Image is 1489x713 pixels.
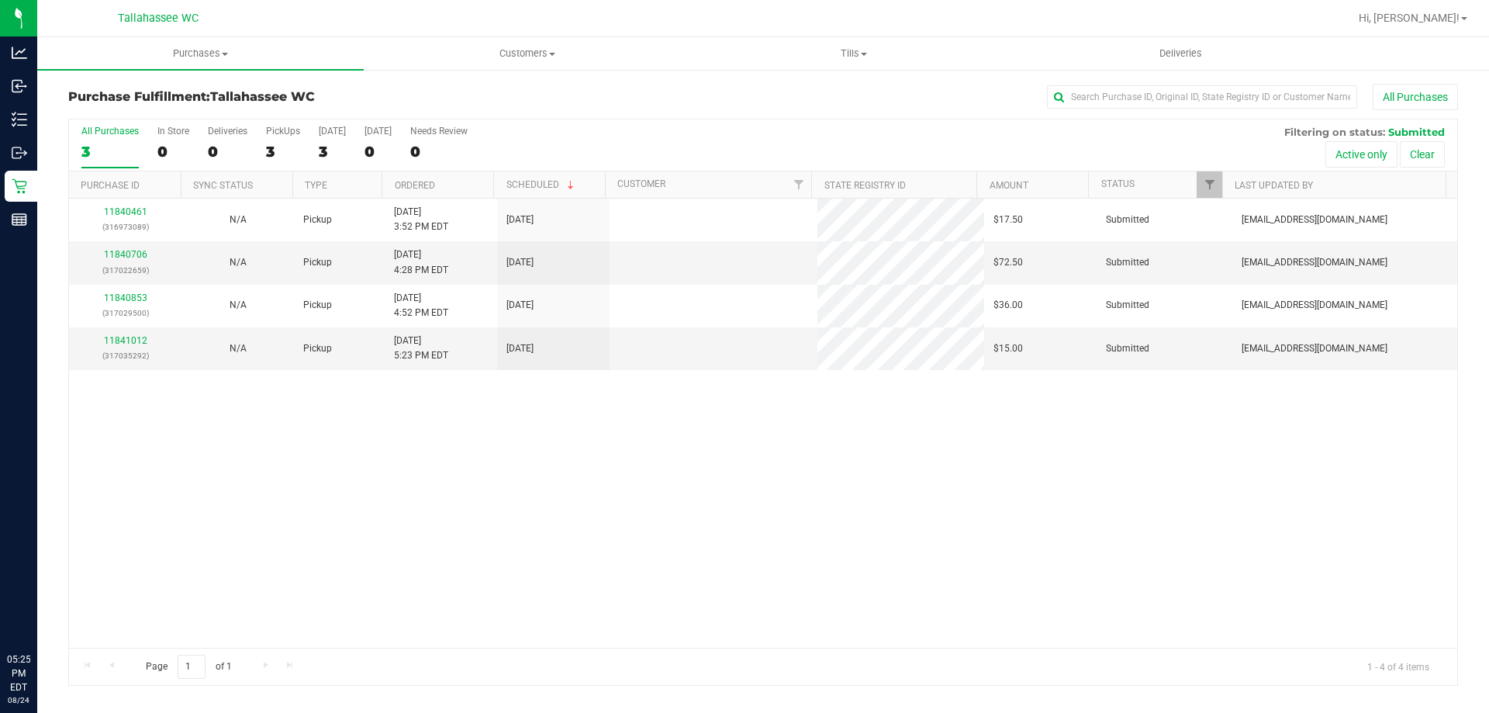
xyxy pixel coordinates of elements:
span: [DATE] 3:52 PM EDT [394,205,448,234]
span: [DATE] [506,255,534,270]
span: [EMAIL_ADDRESS][DOMAIN_NAME] [1242,213,1387,227]
a: 11840461 [104,206,147,217]
a: Tills [690,37,1017,70]
span: [DATE] 4:28 PM EDT [394,247,448,277]
span: Pickup [303,213,332,227]
a: 11840853 [104,292,147,303]
span: Submitted [1106,341,1149,356]
p: (316973089) [78,220,172,234]
a: Filter [786,171,811,198]
span: [DATE] [506,341,534,356]
a: Sync Status [193,180,253,191]
span: Filtering on status: [1284,126,1385,138]
span: Submitted [1106,255,1149,270]
button: N/A [230,255,247,270]
div: 0 [208,143,247,161]
a: Amount [990,180,1028,191]
a: Filter [1197,171,1222,198]
div: All Purchases [81,126,139,137]
button: All Purchases [1373,84,1458,110]
p: (317035292) [78,348,172,363]
a: Status [1101,178,1135,189]
span: [EMAIL_ADDRESS][DOMAIN_NAME] [1242,298,1387,313]
div: [DATE] [364,126,392,137]
span: Pickup [303,298,332,313]
div: 3 [319,143,346,161]
a: 11840706 [104,249,147,260]
a: 11841012 [104,335,147,346]
span: $15.00 [993,341,1023,356]
div: Needs Review [410,126,468,137]
span: Pickup [303,255,332,270]
span: Tills [691,47,1016,61]
div: In Store [157,126,189,137]
span: [DATE] 5:23 PM EDT [394,334,448,363]
span: Submitted [1106,213,1149,227]
p: 05:25 PM EDT [7,652,30,694]
button: N/A [230,341,247,356]
button: N/A [230,213,247,227]
span: 1 - 4 of 4 items [1355,655,1442,678]
span: Deliveries [1138,47,1223,61]
div: 0 [410,143,468,161]
h3: Purchase Fulfillment: [68,90,531,104]
inline-svg: Inventory [12,112,27,127]
span: Submitted [1106,298,1149,313]
span: Submitted [1388,126,1445,138]
span: [DATE] [506,213,534,227]
div: PickUps [266,126,300,137]
inline-svg: Inbound [12,78,27,94]
inline-svg: Outbound [12,145,27,161]
input: Search Purchase ID, Original ID, State Registry ID or Customer Name... [1047,85,1357,109]
span: $17.50 [993,213,1023,227]
button: Clear [1400,141,1445,168]
a: Purchase ID [81,180,140,191]
div: 0 [364,143,392,161]
a: Customers [364,37,690,70]
a: Deliveries [1017,37,1344,70]
div: 0 [157,143,189,161]
div: [DATE] [319,126,346,137]
p: (317029500) [78,306,172,320]
span: $36.00 [993,298,1023,313]
a: Last Updated By [1235,180,1313,191]
inline-svg: Analytics [12,45,27,61]
inline-svg: Reports [12,212,27,227]
div: Deliveries [208,126,247,137]
span: [DATE] 4:52 PM EDT [394,291,448,320]
span: Pickup [303,341,332,356]
button: Active only [1325,141,1397,168]
div: 3 [266,143,300,161]
span: Not Applicable [230,257,247,268]
a: State Registry ID [824,180,906,191]
a: Purchases [37,37,364,70]
p: 08/24 [7,694,30,706]
span: [DATE] [506,298,534,313]
span: [EMAIL_ADDRESS][DOMAIN_NAME] [1242,255,1387,270]
input: 1 [178,655,206,679]
span: $72.50 [993,255,1023,270]
span: Page of 1 [133,655,244,679]
iframe: Resource center [16,589,62,635]
button: N/A [230,298,247,313]
div: 3 [81,143,139,161]
a: Ordered [395,180,435,191]
span: Not Applicable [230,214,247,225]
span: Tallahassee WC [210,89,315,104]
a: Type [305,180,327,191]
a: Customer [617,178,665,189]
span: Not Applicable [230,343,247,354]
span: Customers [364,47,689,61]
iframe: Resource center unread badge [46,587,64,605]
a: Scheduled [506,179,577,190]
span: Not Applicable [230,299,247,310]
span: Tallahassee WC [118,12,199,25]
span: Purchases [37,47,364,61]
span: [EMAIL_ADDRESS][DOMAIN_NAME] [1242,341,1387,356]
p: (317022659) [78,263,172,278]
inline-svg: Retail [12,178,27,194]
span: Hi, [PERSON_NAME]! [1359,12,1460,24]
